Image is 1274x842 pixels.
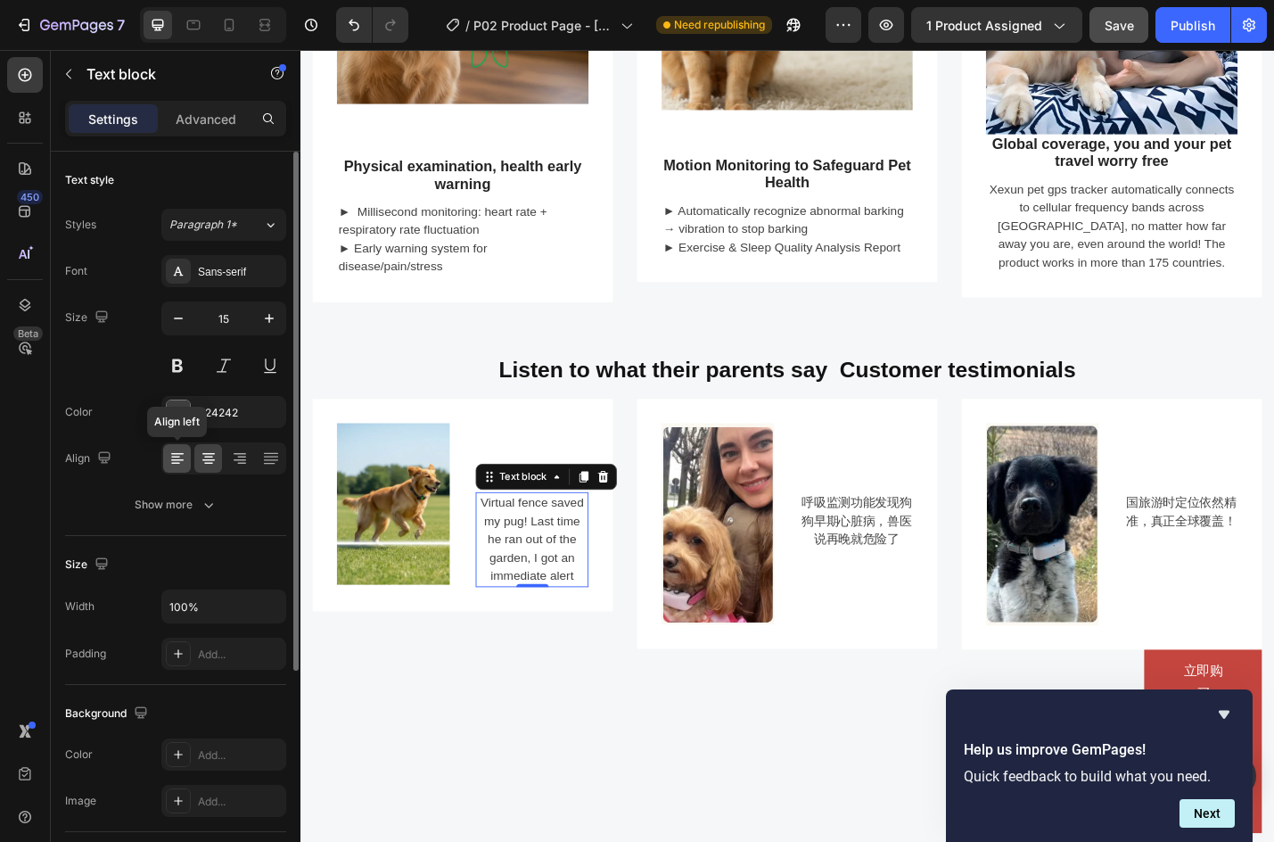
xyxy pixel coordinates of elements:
[17,190,43,204] div: 450
[336,7,408,43] div: Undo/Redo
[399,207,671,227] p: ► Exercise & Sleep Quality Analysis Report
[1213,704,1235,725] button: Hide survey
[162,590,285,623] input: Auto
[13,334,1056,369] h2: Rich Text Editor. Editing area: main
[193,486,316,590] div: Rich Text Editor. Editing area: main
[964,704,1235,828] div: Help us improve GemPages!
[755,144,1028,244] p: Xexun pet gps tracker automatically connects to cellular frequency bands across [GEOGRAPHIC_DATA]...
[964,739,1235,761] h2: Help us improve GemPages!
[65,747,93,763] div: Color
[473,16,613,35] span: P02 Product Page - [DATE] 14:58:37
[1179,799,1235,828] button: Next question
[674,17,765,33] span: Need republishing
[911,7,1082,43] button: 1 product assigned
[65,217,96,233] div: Styles
[215,461,275,477] div: Text block
[176,110,236,128] p: Advanced
[65,702,152,726] div: Background
[300,50,1274,842] iframe: Design area
[40,410,164,588] img: Alt Image
[194,488,315,589] p: Virtual fence saved my pug! Last time he ran out of the garden, I got an immediate alert
[198,405,282,421] div: 424242
[65,646,106,662] div: Padding
[964,768,1235,785] p: Quick feedback to build what you need.
[86,63,238,85] p: Text block
[65,553,112,577] div: Size
[198,647,282,663] div: Add...
[7,7,133,43] button: 7
[88,110,138,128] p: Settings
[397,410,521,631] img: Alt Image
[1171,16,1215,35] div: Publish
[465,16,470,35] span: /
[198,747,282,764] div: Add...
[65,489,286,521] button: Show more
[65,598,95,615] div: Width
[926,16,1042,35] span: 1 product assigned
[1105,18,1134,33] span: Save
[65,172,114,188] div: Text style
[198,794,282,810] div: Add...
[551,488,671,549] p: 呼吸监测功能发现狗狗早期心脏病，兽医说再晚就危险了
[908,488,1028,528] p: 国旅游时定位依然精准，真正全球覆盖！
[65,793,96,809] div: Image
[753,93,1030,135] h3: Global coverage, you and your pet travel worry free
[198,264,282,280] div: Sans-serif
[117,14,125,36] p: 7
[169,217,237,233] span: Paragraph 1*
[65,306,112,330] div: Size
[1089,7,1148,43] button: Save
[65,447,115,471] div: Align
[135,496,218,514] div: Show more
[13,326,43,341] div: Beta
[753,410,877,632] img: Alt Image
[397,116,673,158] h3: Motion Monitoring to Safeguard Pet Health
[65,263,87,279] div: Font
[15,336,1055,367] p: Listen to what their parents say Customer testimonials
[1155,7,1230,43] button: Publish
[161,209,286,241] button: Paragraph 1*
[399,167,671,207] p: ► Automatically recognize abnormal barking → vibration to stop barking
[65,404,93,420] div: Color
